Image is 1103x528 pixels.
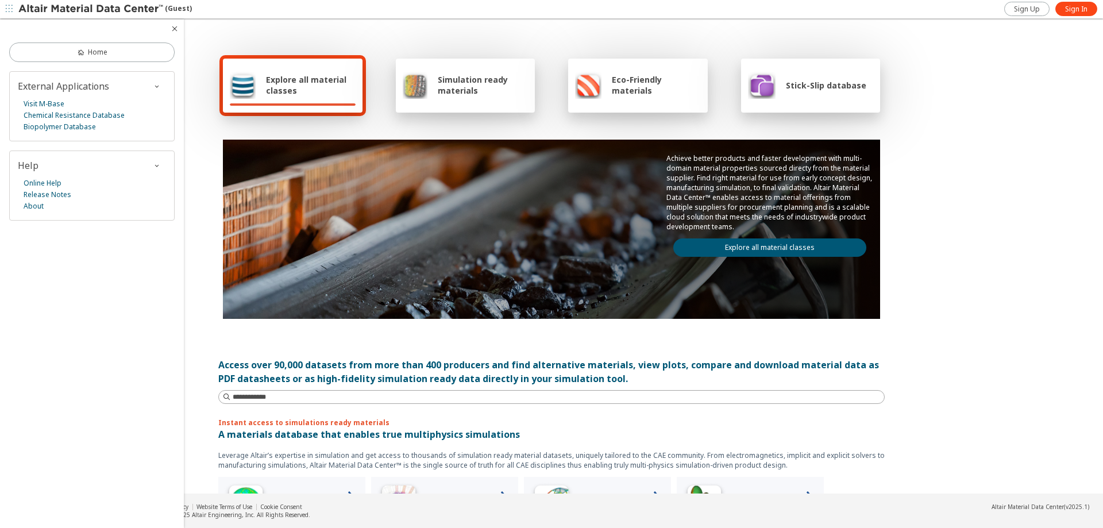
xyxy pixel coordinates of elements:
a: Visit M-Base [24,98,64,110]
a: Release Notes [24,189,71,201]
img: Explore all material classes [230,71,256,99]
img: High Frequency Icon [223,481,269,527]
div: Access over 90,000 datasets from more than 400 producers and find alternative materials, view plo... [218,358,885,386]
a: Online Help [24,178,61,189]
img: Simulation ready materials [403,71,427,99]
div: (Guest) [18,3,192,15]
p: Achieve better products and faster development with multi-domain material properties sourced dire... [666,153,873,232]
img: Structural Analyses Icon [529,481,574,527]
span: Help [18,159,38,172]
a: Sign Up [1004,2,1050,16]
a: About [24,201,44,212]
a: Home [9,43,175,62]
p: Instant access to simulations ready materials [218,418,885,427]
span: Eco-Friendly materials [612,74,700,96]
span: Simulation ready materials [438,74,528,96]
img: Low Frequency Icon [376,481,422,527]
span: Stick-Slip database [786,80,866,91]
a: Explore all material classes [673,238,866,257]
span: Home [88,48,107,57]
p: A materials database that enables true multiphysics simulations [218,427,885,441]
span: External Applications [18,80,109,93]
a: Sign In [1055,2,1097,16]
span: Explore all material classes [266,74,356,96]
p: Leverage Altair’s expertise in simulation and get access to thousands of simulation ready materia... [218,450,885,470]
a: Cookie Consent [260,503,302,511]
img: Altair Material Data Center [18,3,165,15]
span: Altair Material Data Center [992,503,1064,511]
a: Biopolymer Database [24,121,96,133]
span: Sign Up [1014,5,1040,14]
div: (v2025.1) [992,503,1089,511]
a: Website Terms of Use [196,503,252,511]
div: © 2025 Altair Engineering, Inc. All Rights Reserved. [170,511,310,519]
span: Sign In [1065,5,1087,14]
img: Crash Analyses Icon [681,481,727,527]
img: Eco-Friendly materials [575,71,601,99]
img: Stick-Slip database [748,71,776,99]
a: Chemical Resistance Database [24,110,125,121]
